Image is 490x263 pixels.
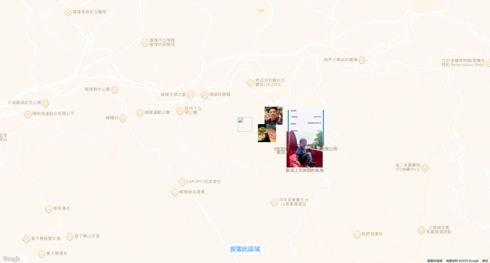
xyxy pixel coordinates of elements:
[284,129,325,170] div: 新頂上天休閒釣魚池
[2,255,21,263] img: Google
[446,259,479,262] span: 地圖資料 ©2025 Google
[225,243,265,255] div: 探索此區域
[427,259,442,263] button: 鍵盤快速鍵
[2,255,21,263] a: 在 Google 地圖上開啟這個區域 (開啟新視窗)
[482,259,488,262] a: 條款 (在新分頁中開啟)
